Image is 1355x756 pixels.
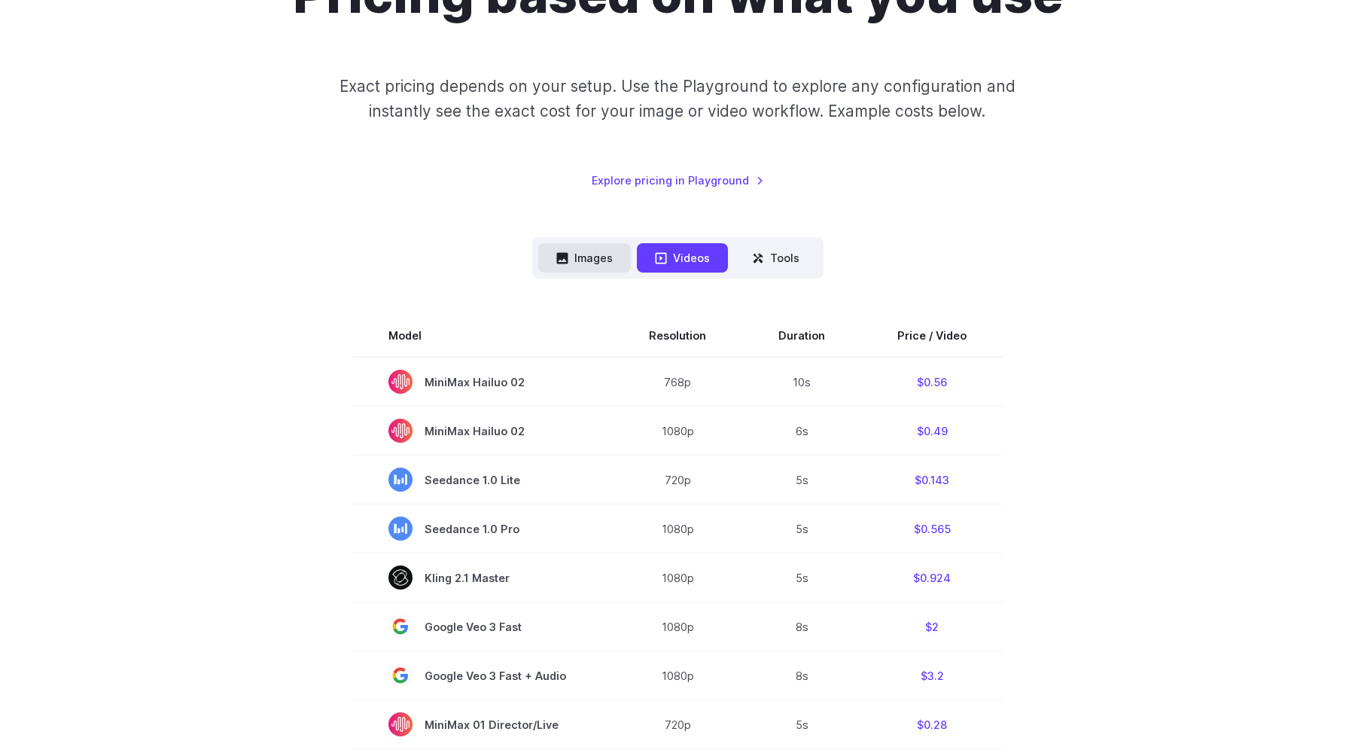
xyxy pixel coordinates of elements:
td: 8s [742,651,861,700]
span: Google Veo 3 Fast + Audio [388,663,577,687]
td: $0.28 [861,700,1003,749]
span: MiniMax 01 Director/Live [388,712,577,736]
span: MiniMax Hailuo 02 [388,370,577,394]
th: Duration [742,315,861,357]
td: 6s [742,407,861,456]
span: MiniMax Hailuo 02 [388,419,577,443]
td: $0.143 [861,456,1003,505]
td: 1080p [613,505,742,553]
th: Price / Video [861,315,1003,357]
td: 1080p [613,553,742,602]
th: Resolution [613,315,742,357]
td: $0.56 [861,357,1003,407]
td: 5s [742,700,861,749]
td: 1080p [613,407,742,456]
td: 10s [742,357,861,407]
td: $3.2 [861,651,1003,700]
button: Images [538,243,631,273]
td: $0.49 [861,407,1003,456]
td: $2 [861,602,1003,651]
a: Explore pricing in Playground [592,172,764,189]
td: 1080p [613,651,742,700]
span: Kling 2.1 Master [388,565,577,590]
td: 5s [742,456,861,505]
span: Seedance 1.0 Lite [388,468,577,492]
td: 5s [742,553,861,602]
td: $0.565 [861,505,1003,553]
td: 720p [613,456,742,505]
td: 1080p [613,602,742,651]
td: $0.924 [861,553,1003,602]
span: Google Veo 3 Fast [388,614,577,639]
td: 8s [742,602,861,651]
button: Tools [734,243,818,273]
td: 720p [613,700,742,749]
span: Seedance 1.0 Pro [388,517,577,541]
button: Videos [637,243,728,273]
p: Exact pricing depends on your setup. Use the Playground to explore any configuration and instantl... [311,74,1044,124]
td: 768p [613,357,742,407]
th: Model [352,315,613,357]
td: 5s [742,505,861,553]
